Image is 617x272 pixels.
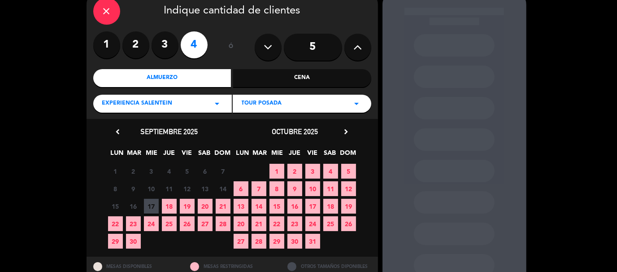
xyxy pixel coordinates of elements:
[126,181,141,196] span: 9
[287,164,302,179] span: 2
[305,181,320,196] span: 10
[341,216,356,231] span: 26
[216,216,230,231] span: 28
[269,181,284,196] span: 8
[252,216,266,231] span: 21
[198,199,213,214] span: 20
[180,199,195,214] span: 19
[179,148,194,162] span: VIE
[109,148,124,162] span: LUN
[272,127,318,136] span: octubre 2025
[234,234,248,249] span: 27
[108,234,123,249] span: 29
[122,31,149,58] label: 2
[269,164,284,179] span: 1
[93,31,120,58] label: 1
[126,234,141,249] span: 30
[198,181,213,196] span: 13
[287,234,302,249] span: 30
[126,216,141,231] span: 23
[234,216,248,231] span: 20
[323,199,338,214] span: 18
[162,216,177,231] span: 25
[305,216,320,231] span: 24
[269,216,284,231] span: 22
[162,181,177,196] span: 11
[287,181,302,196] span: 9
[269,234,284,249] span: 29
[102,99,173,108] span: Experiencia Salentein
[287,199,302,214] span: 16
[270,148,285,162] span: MIE
[341,199,356,214] span: 19
[323,216,338,231] span: 25
[144,216,159,231] span: 24
[305,164,320,179] span: 3
[113,127,123,136] i: chevron_left
[322,148,337,162] span: SAB
[287,148,302,162] span: JUE
[152,31,178,58] label: 3
[126,199,141,214] span: 16
[162,164,177,179] span: 4
[144,148,159,162] span: MIE
[234,181,248,196] span: 6
[127,148,142,162] span: MAR
[252,148,267,162] span: MAR
[234,199,248,214] span: 13
[340,148,355,162] span: DOM
[252,199,266,214] span: 14
[93,69,231,87] div: Almuerzo
[162,199,177,214] span: 18
[252,181,266,196] span: 7
[162,148,177,162] span: JUE
[323,181,338,196] span: 11
[141,127,198,136] span: septiembre 2025
[216,164,230,179] span: 7
[216,181,230,196] span: 14
[235,148,250,162] span: LUN
[217,31,246,63] div: ó
[180,216,195,231] span: 26
[252,234,266,249] span: 28
[212,98,223,109] i: arrow_drop_down
[305,234,320,249] span: 31
[287,216,302,231] span: 23
[323,164,338,179] span: 4
[108,199,123,214] span: 15
[181,31,208,58] label: 4
[180,181,195,196] span: 12
[101,6,112,17] i: close
[108,164,123,179] span: 1
[352,98,362,109] i: arrow_drop_down
[144,199,159,214] span: 17
[214,148,229,162] span: DOM
[342,127,351,136] i: chevron_right
[341,181,356,196] span: 12
[216,199,230,214] span: 21
[305,199,320,214] span: 17
[108,181,123,196] span: 8
[198,216,213,231] span: 27
[144,164,159,179] span: 3
[341,164,356,179] span: 5
[197,148,212,162] span: SAB
[180,164,195,179] span: 5
[269,199,284,214] span: 15
[233,69,371,87] div: Cena
[126,164,141,179] span: 2
[144,181,159,196] span: 10
[242,99,282,108] span: Tour Posada
[108,216,123,231] span: 22
[305,148,320,162] span: VIE
[198,164,213,179] span: 6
